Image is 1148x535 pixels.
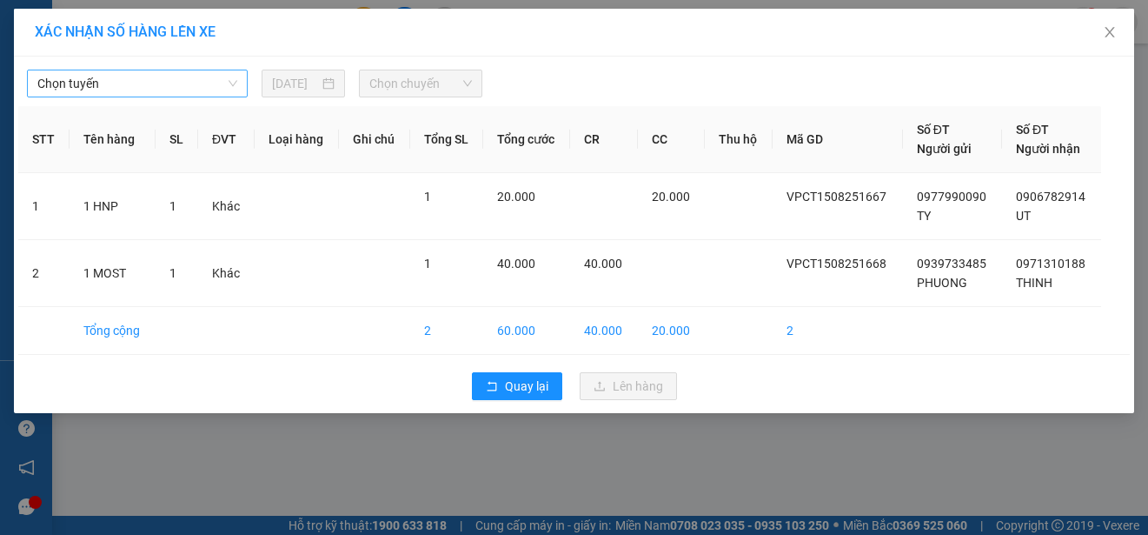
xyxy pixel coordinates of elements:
[486,380,498,394] span: rollback
[70,307,156,355] td: Tổng cộng
[1103,25,1117,39] span: close
[638,307,706,355] td: 20.000
[638,106,706,173] th: CC
[35,23,216,40] span: XÁC NHẬN SỐ HÀNG LÊN XE
[410,106,484,173] th: Tổng SL
[917,190,986,204] span: 0977990090
[505,377,548,396] span: Quay lại
[1016,209,1031,223] span: UT
[773,106,903,173] th: Mã GD
[497,257,535,271] span: 40.000
[339,106,410,173] th: Ghi chú
[169,266,176,280] span: 1
[70,106,156,173] th: Tên hàng
[70,173,156,240] td: 1 HNP
[198,240,255,307] td: Khác
[570,106,638,173] th: CR
[917,276,967,290] span: PHUONG
[917,142,972,156] span: Người gửi
[580,372,677,400] button: uploadLên hàng
[570,307,638,355] td: 40.000
[369,70,471,97] span: Chọn chuyến
[917,209,931,223] span: TY
[1016,257,1085,271] span: 0971310188
[255,106,339,173] th: Loại hàng
[18,106,70,173] th: STT
[786,257,886,271] span: VPCT1508251668
[472,372,562,400] button: rollbackQuay lại
[786,190,886,204] span: VPCT1508251667
[272,74,319,93] input: 15/08/2025
[1085,9,1134,57] button: Close
[156,106,198,173] th: SL
[18,173,70,240] td: 1
[483,106,570,173] th: Tổng cước
[773,307,903,355] td: 2
[497,190,535,204] span: 20.000
[1016,123,1049,137] span: Số ĐT
[483,307,570,355] td: 60.000
[37,70,237,97] span: Chọn tuyến
[652,190,690,204] span: 20.000
[424,257,431,271] span: 1
[169,199,176,213] span: 1
[70,240,156,307] td: 1 MOST
[1016,142,1080,156] span: Người nhận
[198,173,255,240] td: Khác
[410,307,484,355] td: 2
[1016,276,1052,290] span: THINH
[584,257,622,271] span: 40.000
[1016,190,1085,204] span: 0906782914
[424,190,431,204] span: 1
[917,123,950,137] span: Số ĐT
[198,106,255,173] th: ĐVT
[917,257,986,271] span: 0939733485
[705,106,773,173] th: Thu hộ
[18,240,70,307] td: 2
